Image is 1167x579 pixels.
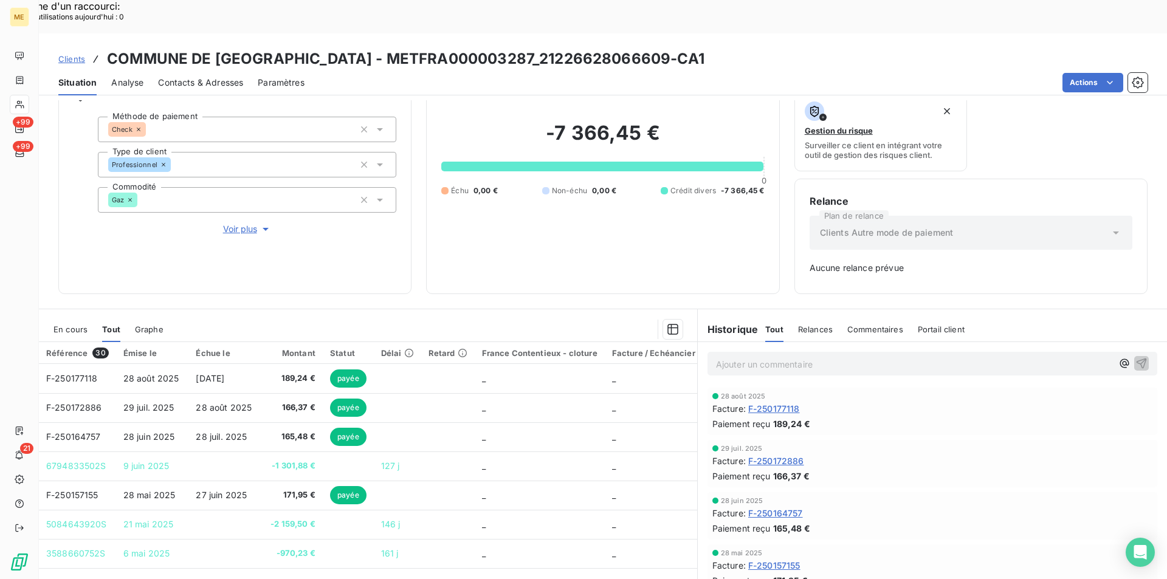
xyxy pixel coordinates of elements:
[381,548,399,558] span: 161 j
[612,431,616,442] span: _
[123,431,175,442] span: 28 juin 2025
[258,77,305,89] span: Paramètres
[269,460,315,472] span: -1 301,88 €
[698,322,759,337] h6: Historique
[112,161,157,168] span: Professionnel
[46,519,107,529] span: 5084643920S
[330,399,367,417] span: payée
[441,121,764,157] h2: -7 366,45 €
[330,428,367,446] span: payée
[748,454,804,467] span: F-250172886
[473,185,498,196] span: 0,00 €
[482,461,486,471] span: _
[798,324,833,334] span: Relances
[58,77,97,89] span: Situation
[482,348,597,358] div: France Contentieux - cloture
[773,417,810,430] span: 189,24 €
[381,519,401,529] span: 146 j
[1126,538,1155,567] div: Open Intercom Messenger
[918,324,965,334] span: Portail client
[13,117,33,128] span: +99
[612,461,616,471] span: _
[58,54,85,64] span: Clients
[135,324,164,334] span: Graphe
[330,369,367,388] span: payée
[612,490,616,500] span: _
[712,402,746,415] span: Facture :
[612,402,616,413] span: _
[269,348,315,358] div: Montant
[171,159,181,170] input: Ajouter une valeur
[123,461,170,471] span: 9 juin 2025
[20,443,33,454] span: 21
[794,94,968,171] button: Gestion du risqueSurveiller ce client en intégrant votre outil de gestion des risques client.
[112,196,124,204] span: Gaz
[712,417,771,430] span: Paiement reçu
[612,519,616,529] span: _
[721,497,763,504] span: 28 juin 2025
[269,402,315,414] span: 166,37 €
[269,372,315,385] span: 189,24 €
[482,373,486,383] span: _
[196,348,254,358] div: Échue le
[123,490,176,500] span: 28 mai 2025
[123,548,170,558] span: 6 mai 2025
[13,141,33,152] span: +99
[612,548,616,558] span: _
[381,348,414,358] div: Délai
[330,486,367,504] span: payée
[482,519,486,529] span: _
[123,348,182,358] div: Émise le
[721,185,765,196] span: -7 366,45 €
[196,373,224,383] span: [DATE]
[482,431,486,442] span: _
[98,222,396,236] button: Voir plus
[712,470,771,482] span: Paiement reçu
[482,402,486,413] span: _
[46,373,98,383] span: F-250177118
[107,48,704,70] h3: COMMUNE DE [GEOGRAPHIC_DATA] - METFRA000003287_21226628066609-CA1
[330,348,367,358] div: Statut
[429,348,467,358] div: Retard
[123,402,174,413] span: 29 juil. 2025
[46,548,106,558] span: 3588660752S
[451,185,469,196] span: Échu
[712,559,746,572] span: Facture :
[137,194,147,205] input: Ajouter une valeur
[158,77,243,89] span: Contacts & Adresses
[805,126,873,135] span: Gestion du risque
[112,126,133,133] span: Check
[58,53,85,65] a: Clients
[810,194,1132,208] h6: Relance
[269,489,315,501] span: 171,95 €
[712,454,746,467] span: Facture :
[773,522,810,535] span: 165,48 €
[10,552,29,572] img: Logo LeanPay
[1062,73,1123,92] button: Actions
[196,490,247,500] span: 27 juin 2025
[721,392,766,400] span: 28 août 2025
[765,324,783,334] span: Tout
[46,461,106,471] span: 6794833502S
[612,373,616,383] span: _
[810,262,1132,274] span: Aucune relance prévue
[269,547,315,560] span: -970,23 €
[123,519,174,529] span: 21 mai 2025
[748,559,800,572] span: F-250157155
[146,124,156,135] input: Ajouter une valeur
[92,348,108,358] span: 30
[748,507,803,519] span: F-250164757
[482,548,486,558] span: _
[269,431,315,443] span: 165,48 €
[712,522,771,535] span: Paiement reçu
[820,227,954,239] span: Clients Autre mode de paiement
[46,490,98,500] span: F-250157155
[102,324,120,334] span: Tout
[111,77,143,89] span: Analyse
[223,223,272,235] span: Voir plus
[748,402,800,415] span: F-250177118
[46,348,109,358] div: Référence
[123,373,179,383] span: 28 août 2025
[482,490,486,500] span: _
[612,348,695,358] div: Facture / Echéancier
